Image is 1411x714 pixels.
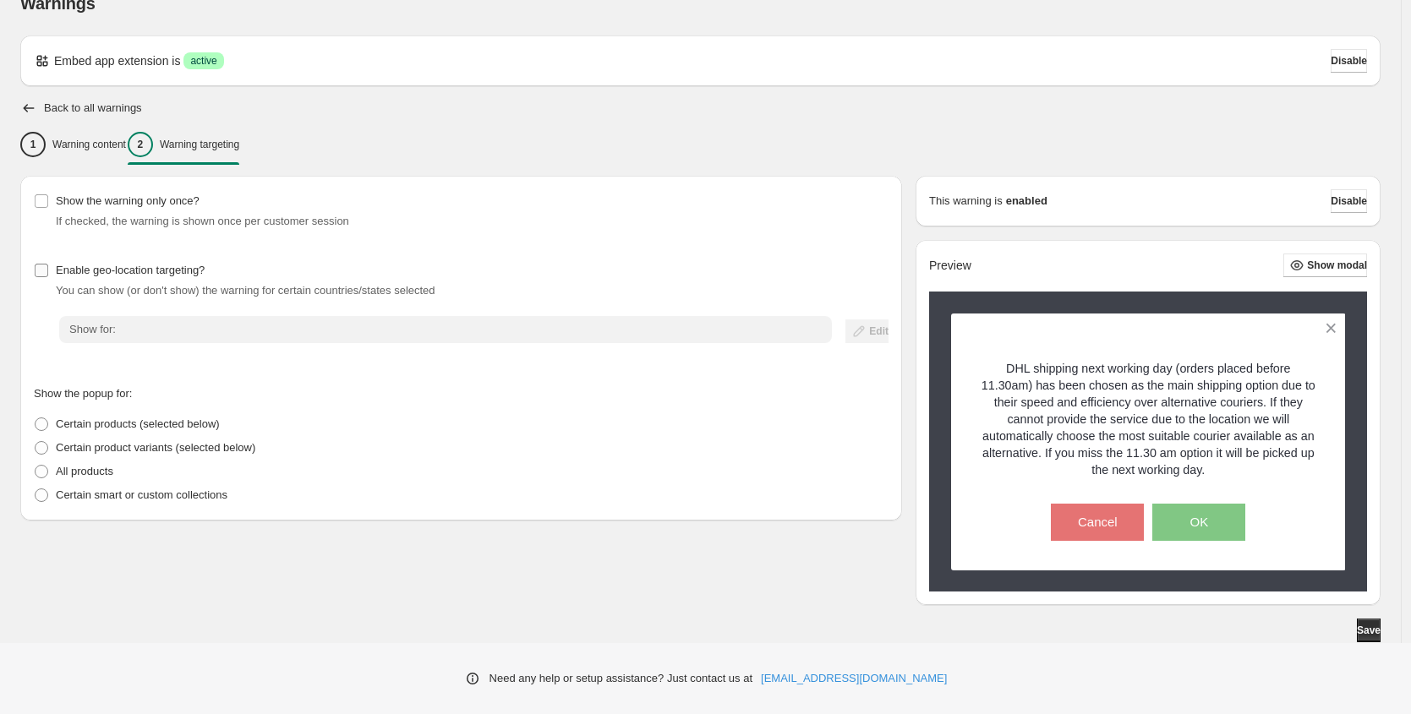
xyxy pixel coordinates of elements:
span: Show the popup for: [34,387,132,400]
a: [EMAIL_ADDRESS][DOMAIN_NAME] [761,670,947,687]
span: Enable geo-location targeting? [56,264,205,276]
p: Certain smart or custom collections [56,487,227,504]
span: Show the warning only once? [56,194,200,207]
button: Show modal [1283,253,1367,277]
h2: Preview [929,259,971,273]
p: Warning content [52,138,126,151]
button: OK [1152,504,1245,541]
button: 1Warning content [20,127,126,162]
p: Warning targeting [160,138,239,151]
div: 2 [128,132,153,157]
h2: Back to all warnings [44,101,142,115]
span: If checked, the warning is shown once per customer session [56,215,349,227]
button: Disable [1331,49,1367,73]
span: Disable [1331,194,1367,208]
strong: enabled [1006,193,1047,210]
span: You can show (or don't show) the warning for certain countries/states selected [56,284,435,297]
span: Show modal [1307,259,1367,272]
span: Save [1357,624,1381,637]
div: 1 [20,132,46,157]
span: Certain product variants (selected below) [56,441,255,454]
span: Disable [1331,54,1367,68]
span: active [190,54,216,68]
p: Embed app extension is [54,52,180,69]
p: This warning is [929,193,1003,210]
p: DHL shipping next working day (orders placed before 11.30am) has been chosen as the main shipping... [981,360,1316,478]
button: Cancel [1051,504,1144,541]
button: 2Warning targeting [128,127,239,162]
button: Disable [1331,189,1367,213]
p: All products [56,463,113,480]
span: Show for: [69,323,116,335]
span: Certain products (selected below) [56,417,220,430]
button: Save [1357,619,1381,642]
